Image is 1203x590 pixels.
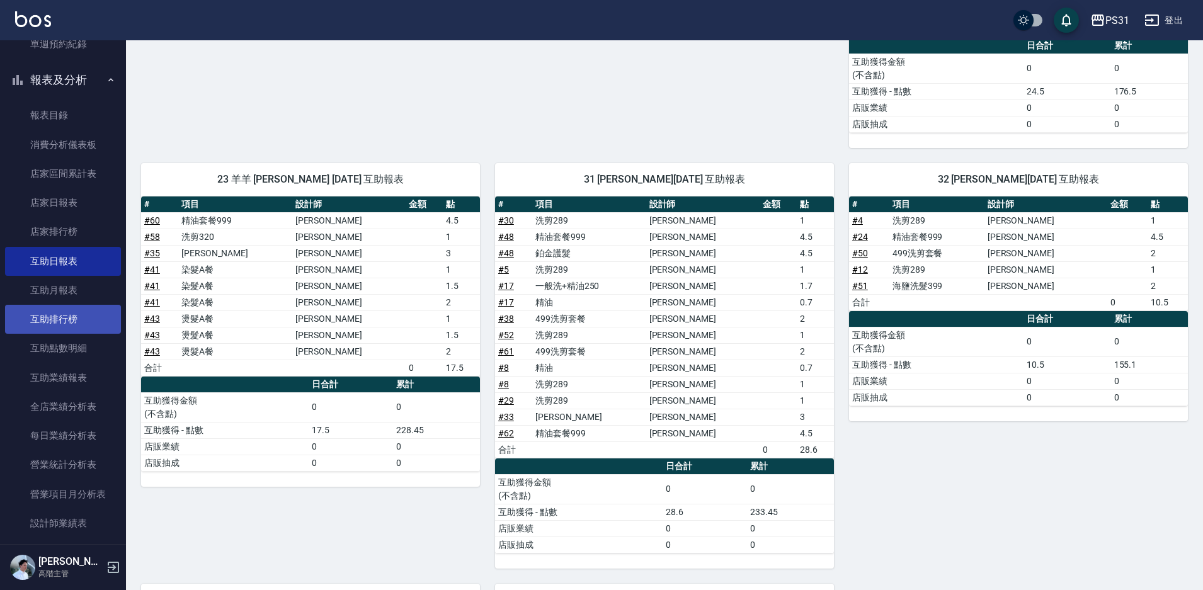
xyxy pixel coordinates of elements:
td: 店販抽成 [849,116,1023,132]
td: 1 [1148,212,1188,229]
td: 228.45 [393,422,480,438]
td: 499洗剪套餐 [532,310,646,327]
td: 1 [797,392,834,409]
td: 0 [393,438,480,455]
td: 0 [393,392,480,422]
td: 2 [797,310,834,327]
td: [PERSON_NAME] [984,245,1108,261]
td: 染髮A餐 [178,294,292,310]
a: #58 [144,232,160,242]
th: # [849,196,889,213]
td: [PERSON_NAME] [532,409,646,425]
th: 點 [443,196,480,213]
td: 0 [309,438,392,455]
th: 日合計 [663,458,746,475]
td: 4.5 [797,229,834,245]
h5: [PERSON_NAME] [38,555,103,568]
td: 互助獲得金額 (不含點) [849,327,1023,356]
table: a dense table [849,196,1188,311]
button: 登出 [1139,9,1188,32]
td: 0 [309,455,392,471]
span: 23 羊羊 [PERSON_NAME] [DATE] 互助報表 [156,173,465,186]
a: #43 [144,314,160,324]
th: 金額 [406,196,443,213]
a: #41 [144,281,160,291]
a: 設計師業績表 [5,509,121,538]
table: a dense table [849,311,1188,406]
a: 設計師日報表 [5,538,121,567]
td: [PERSON_NAME] [984,261,1108,278]
td: [PERSON_NAME] [646,310,760,327]
span: 32 [PERSON_NAME][DATE] 互助報表 [864,173,1173,186]
td: 17.5 [309,422,392,438]
th: # [495,196,532,213]
a: 營業統計分析表 [5,450,121,479]
a: #4 [852,215,863,225]
a: 店家日報表 [5,188,121,217]
td: [PERSON_NAME] [646,360,760,376]
td: 店販業績 [141,438,309,455]
th: 累計 [747,458,834,475]
a: #17 [498,281,514,291]
td: 4.5 [443,212,480,229]
td: 洗剪289 [532,261,646,278]
td: 2 [1148,278,1188,294]
th: 金額 [760,196,797,213]
td: [PERSON_NAME] [646,229,760,245]
td: 精油套餐999 [532,425,646,441]
th: 累計 [393,377,480,393]
td: [PERSON_NAME] [292,245,406,261]
td: [PERSON_NAME] [292,229,406,245]
td: 0 [1107,294,1148,310]
a: #29 [498,395,514,406]
a: #48 [498,248,514,258]
th: 項目 [178,196,292,213]
td: [PERSON_NAME] [646,294,760,310]
td: 4.5 [1148,229,1188,245]
th: 點 [797,196,834,213]
td: 店販業績 [849,99,1023,116]
td: 洗剪289 [889,261,984,278]
td: 17.5 [443,360,480,376]
td: 鉑金護髮 [532,245,646,261]
a: #12 [852,264,868,275]
a: 每日業績分析表 [5,421,121,450]
a: 營業項目月分析表 [5,480,121,509]
td: 合計 [141,360,178,376]
td: 2 [797,343,834,360]
table: a dense table [849,38,1188,133]
td: [PERSON_NAME] [292,327,406,343]
td: 互助獲得 - 點數 [849,356,1023,373]
a: 互助業績報表 [5,363,121,392]
td: [PERSON_NAME] [646,278,760,294]
td: 3 [797,409,834,425]
td: 499洗剪套餐 [889,245,984,261]
th: 設計師 [984,196,1108,213]
td: 互助獲得金額 (不含點) [495,474,663,504]
a: #60 [144,215,160,225]
td: 1 [443,261,480,278]
td: 0.7 [797,294,834,310]
td: 1 [797,327,834,343]
td: [PERSON_NAME] [178,245,292,261]
td: 1 [797,212,834,229]
td: [PERSON_NAME] [984,278,1108,294]
td: 1.5 [443,327,480,343]
a: #41 [144,297,160,307]
img: Person [10,555,35,580]
td: [PERSON_NAME] [646,343,760,360]
td: 合計 [849,294,889,310]
a: 店家區間累計表 [5,159,121,188]
th: 設計師 [646,196,760,213]
a: #51 [852,281,868,291]
td: [PERSON_NAME] [646,409,760,425]
td: 10.5 [1148,294,1188,310]
a: #38 [498,314,514,324]
td: [PERSON_NAME] [292,212,406,229]
a: #17 [498,297,514,307]
td: 24.5 [1023,83,1111,99]
td: 0 [760,441,797,458]
td: [PERSON_NAME] [646,245,760,261]
td: 海鹽洗髮399 [889,278,984,294]
td: 互助獲得 - 點數 [141,422,309,438]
